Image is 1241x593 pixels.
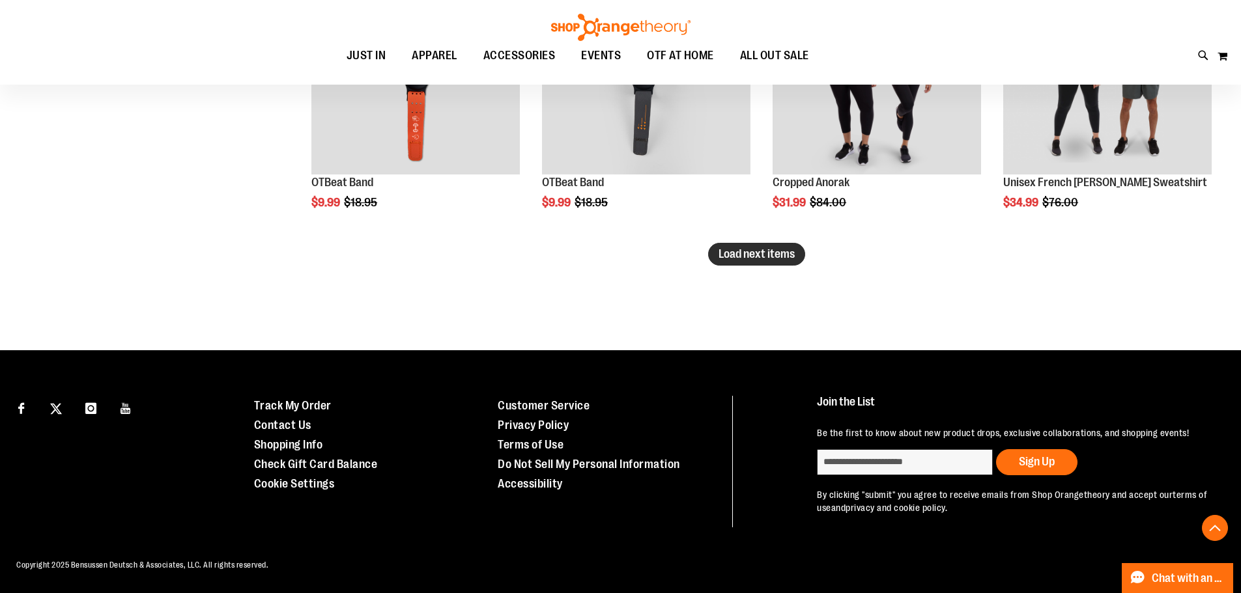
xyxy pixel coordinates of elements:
[549,14,692,41] img: Shop Orangetheory
[1202,515,1228,541] button: Back To Top
[254,458,378,471] a: Check Gift Card Balance
[344,196,379,209] span: $18.95
[740,41,809,70] span: ALL OUT SALE
[498,399,590,412] a: Customer Service
[719,247,795,260] span: Load next items
[1003,196,1040,209] span: $34.99
[10,396,33,419] a: Visit our Facebook page
[817,396,1211,420] h4: Join the List
[16,560,268,570] span: Copyright 2025 Bensussen Deutsch & Associates, LLC. All rights reserved.
[498,438,563,451] a: Terms of Use
[996,449,1077,475] button: Sign Up
[810,196,848,209] span: $84.00
[647,41,714,70] span: OTF AT HOME
[575,196,610,209] span: $18.95
[254,419,311,432] a: Contact Us
[1042,196,1080,209] span: $76.00
[412,41,457,70] span: APPAREL
[50,403,62,415] img: Twitter
[773,176,849,189] a: Cropped Anorak
[1152,572,1225,585] span: Chat with an Expert
[1003,176,1207,189] a: Unisex French [PERSON_NAME] Sweatshirt
[1122,563,1234,593] button: Chat with an Expert
[254,477,335,490] a: Cookie Settings
[498,458,680,471] a: Do Not Sell My Personal Information
[45,396,68,419] a: Visit our X page
[817,488,1211,514] p: By clicking "submit" you agree to receive emails from Shop Orangetheory and accept our and
[483,41,556,70] span: ACCESSORIES
[311,196,342,209] span: $9.99
[817,490,1207,513] a: terms of use
[1019,455,1055,468] span: Sign Up
[581,41,621,70] span: EVENTS
[817,449,993,475] input: enter email
[254,438,323,451] a: Shopping Info
[773,196,808,209] span: $31.99
[542,176,604,189] a: OTBeat Band
[254,399,332,412] a: Track My Order
[79,396,102,419] a: Visit our Instagram page
[542,196,573,209] span: $9.99
[846,503,947,513] a: privacy and cookie policy.
[115,396,137,419] a: Visit our Youtube page
[347,41,386,70] span: JUST IN
[817,426,1211,439] p: Be the first to know about new product drops, exclusive collaborations, and shopping events!
[498,419,569,432] a: Privacy Policy
[498,477,563,490] a: Accessibility
[708,243,805,266] button: Load next items
[311,176,373,189] a: OTBeat Band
